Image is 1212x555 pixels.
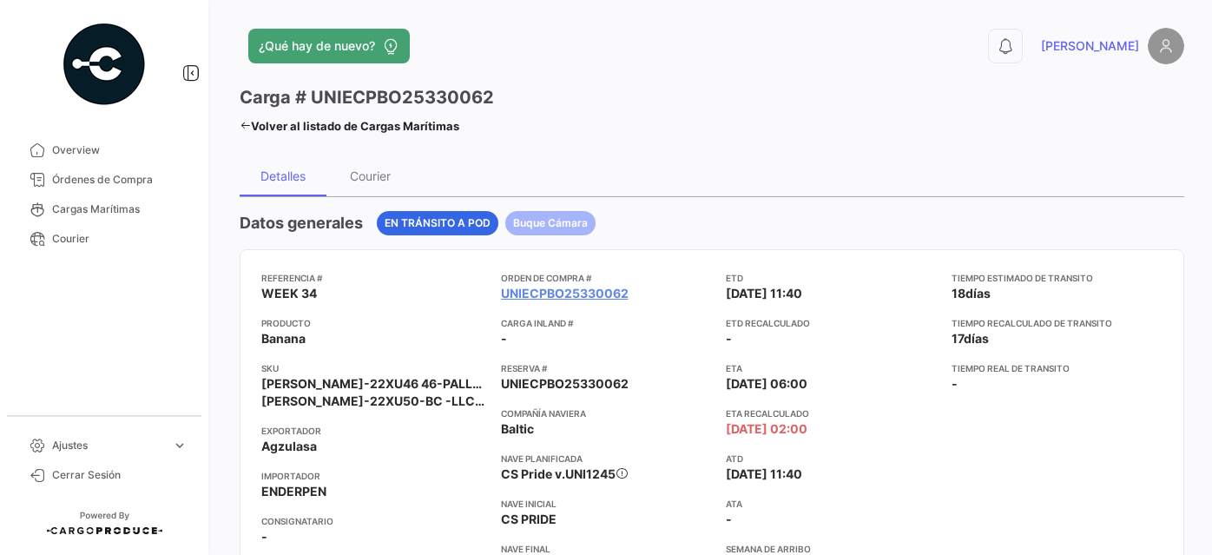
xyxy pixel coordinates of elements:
[726,285,802,302] span: [DATE] 11:40
[385,215,491,231] span: En tránsito a POD
[14,135,194,165] a: Overview
[726,271,938,285] app-card-info-title: ETD
[952,286,965,301] span: 18
[52,231,188,247] span: Courier
[964,331,989,346] span: días
[952,271,1163,285] app-card-info-title: Tiempo estimado de transito
[261,285,317,302] span: WEEK 34
[14,224,194,254] a: Courier
[501,497,713,511] app-card-info-title: Nave inicial
[52,467,188,483] span: Cerrar Sesión
[965,286,991,301] span: días
[1041,37,1139,55] span: [PERSON_NAME]
[261,393,487,410] span: [PERSON_NAME]-22XU50-BC -LLC TEALINE PALLET
[52,142,188,158] span: Overview
[501,316,713,330] app-card-info-title: Carga inland #
[952,316,1163,330] app-card-info-title: Tiempo recalculado de transito
[240,211,363,235] h4: Datos generales
[726,331,732,346] span: -
[501,361,713,375] app-card-info-title: Reserva #
[261,424,487,438] app-card-info-title: Exportador
[240,85,494,109] h3: Carga # UNIECPBO25330062
[52,438,165,453] span: Ajustes
[952,361,1163,375] app-card-info-title: Tiempo real de transito
[261,514,487,528] app-card-info-title: Consignatario
[726,511,732,528] span: -
[52,202,188,217] span: Cargas Marítimas
[513,215,588,231] span: Buque Cámara
[240,114,459,138] a: Volver al listado de Cargas Marítimas
[501,330,507,347] span: -
[726,466,802,483] span: [DATE] 11:40
[261,483,326,500] span: ENDERPEN
[14,195,194,224] a: Cargas Marítimas
[726,316,938,330] app-card-info-title: ETD Recalculado
[952,376,958,391] span: -
[350,168,391,183] div: Courier
[261,316,487,330] app-card-info-title: Producto
[261,330,306,347] span: Banana
[501,406,713,420] app-card-info-title: Compañía naviera
[61,21,148,108] img: powered-by.png
[260,168,306,183] div: Detalles
[14,165,194,195] a: Órdenes de Compra
[726,497,938,511] app-card-info-title: ATA
[259,37,375,55] span: ¿Qué hay de nuevo?
[726,361,938,375] app-card-info-title: ETA
[726,420,807,438] span: [DATE] 02:00
[261,361,487,375] app-card-info-title: SKU
[726,406,938,420] app-card-info-title: ETA Recalculado
[248,29,410,63] button: ¿Qué hay de nuevo?
[726,375,807,393] span: [DATE] 06:00
[501,420,534,438] span: Baltic
[501,511,557,528] span: CS PRIDE
[952,331,964,346] span: 17
[501,452,713,466] app-card-info-title: Nave planificada
[261,469,487,483] app-card-info-title: Importador
[726,452,938,466] app-card-info-title: ATD
[261,271,487,285] app-card-info-title: Referencia #
[261,438,317,455] span: Agzulasa
[501,271,713,285] app-card-info-title: Orden de Compra #
[261,528,267,545] span: -
[501,466,616,481] span: CS Pride v.UNI1245
[261,375,487,393] span: [PERSON_NAME]-22XU46 46-PALLET LLC TEALINE
[501,285,629,302] a: UNIECPBO25330062
[52,172,188,188] span: Órdenes de Compra
[172,438,188,453] span: expand_more
[501,375,629,393] span: UNIECPBO25330062
[1148,28,1184,64] img: placeholder-user.png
